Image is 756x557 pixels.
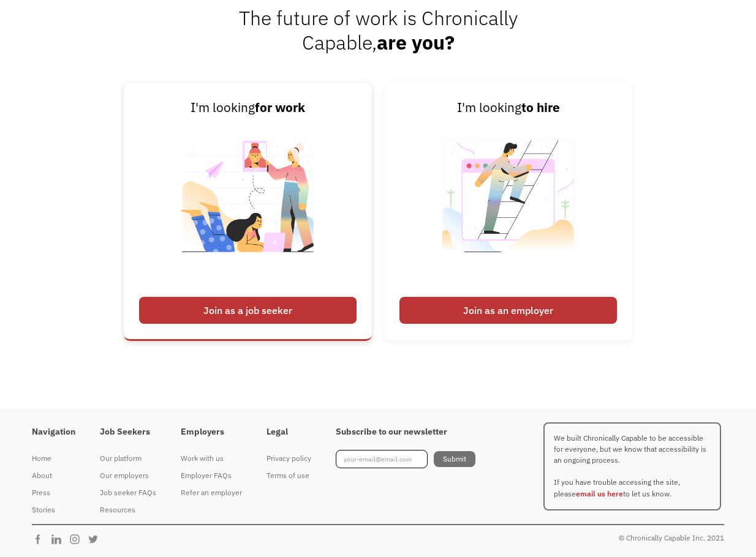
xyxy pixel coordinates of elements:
h4: Employers [181,427,242,438]
div: Refer an employer [181,485,242,500]
div: Our platform [100,451,156,466]
h4: Job Seekers [100,427,156,438]
div: Join as an employer [399,297,617,324]
div: About [32,468,75,483]
strong: for work [255,99,305,116]
a: Job seeker FAQs [100,484,156,501]
div: Home [32,451,75,466]
a: email us here [576,489,623,498]
p: We built Chronically Capable to be accessible for everyone, but we know that accessibility is an ... [543,422,721,510]
div: Privacy policy [266,451,311,466]
a: Home [32,450,75,467]
h4: Legal [266,427,311,438]
div: I'm looking [139,98,357,118]
h4: Navigation [32,427,75,438]
img: Chronically Capable Twitter Page [87,533,105,545]
a: I'm lookingfor workJoin as a job seeker [124,83,372,341]
div: Join as a job seeker [139,297,357,324]
div: Resources [100,503,156,517]
a: Privacy policy [266,450,311,467]
img: Chronically Capable Linkedin Page [50,533,69,545]
a: Stories [32,501,75,518]
a: Refer an employer [181,484,242,501]
img: Chronically Capable Instagram Page [69,533,87,545]
input: your-email@email.com [336,450,428,468]
a: Terms of use [266,467,311,484]
form: Footer Newsletter [336,450,475,468]
a: Employer FAQs [181,467,242,484]
a: Our platform [100,450,156,467]
div: Job seeker FAQs [100,485,156,500]
div: Press [32,485,75,500]
a: I'm lookingto hireJoin as an employer [384,83,632,341]
img: Chronically Capable Facebook Page [32,533,50,545]
a: Resources [100,501,156,518]
strong: to hire [521,99,560,116]
input: Submit [434,451,475,467]
span: The future of work is Chronically Capable, [239,5,518,55]
img: Chronically Capable Personalized Job Matching [172,118,324,291]
a: About [32,467,75,484]
div: © Chronically Capable Inc. 2021 [619,531,724,545]
div: Terms of use [266,468,311,483]
a: Work with us [181,450,242,467]
h4: Subscribe to our newsletter [336,427,475,438]
strong: are you? [377,29,455,55]
a: Our employers [100,467,156,484]
div: Work with us [181,451,242,466]
div: Employer FAQs [181,468,242,483]
div: Our employers [100,468,156,483]
a: Press [32,484,75,501]
div: I'm looking [399,98,617,118]
div: Stories [32,503,75,517]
